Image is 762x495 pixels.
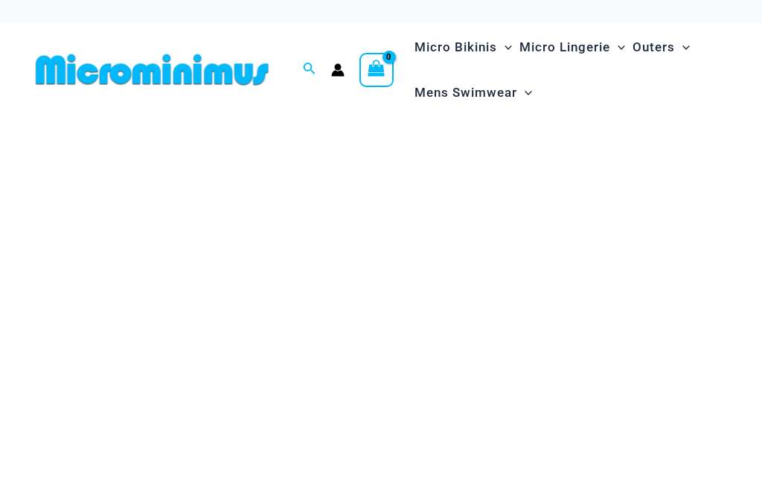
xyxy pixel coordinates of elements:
[414,28,497,66] span: Micro Bikinis
[303,60,316,79] a: Search icon link
[331,63,345,77] a: Account icon link
[409,22,732,118] nav: Site Navigation
[519,28,610,66] span: Micro Lingerie
[516,25,629,70] a: Micro LingerieMenu ToggleMenu Toggle
[414,74,517,112] span: Mens Swimwear
[411,70,536,115] a: Mens SwimwearMenu ToggleMenu Toggle
[517,74,532,112] span: Menu Toggle
[633,28,675,66] span: Outers
[30,53,275,86] img: MM SHOP LOGO FLAT
[629,25,694,70] a: OutersMenu ToggleMenu Toggle
[610,28,625,66] span: Menu Toggle
[411,25,516,70] a: Micro BikinisMenu ToggleMenu Toggle
[675,28,690,66] span: Menu Toggle
[497,28,512,66] span: Menu Toggle
[359,53,394,87] a: View Shopping Cart, empty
